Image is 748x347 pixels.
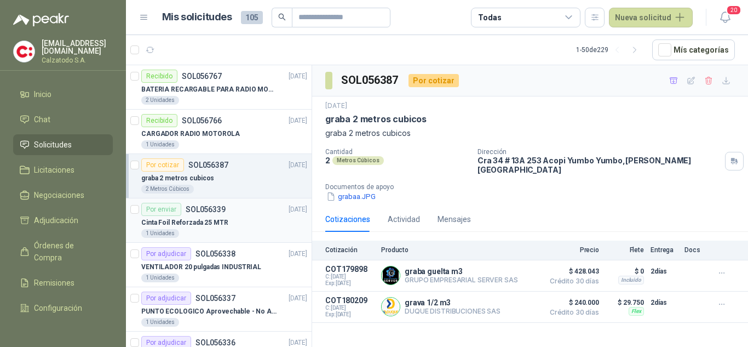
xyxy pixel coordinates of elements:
p: Precio [544,246,599,254]
div: Actividad [388,213,420,225]
div: 2 Metros Cúbicos [141,185,194,194]
p: [DATE] [289,293,307,304]
p: 2 días [651,296,678,309]
p: 2 días [651,265,678,278]
span: $ 240.000 [544,296,599,309]
a: Órdenes de Compra [13,235,113,268]
div: 2 Unidades [141,96,179,105]
p: SOL056336 [195,339,235,346]
div: 1 Unidades [141,318,179,327]
a: Adjudicación [13,210,113,231]
a: Solicitudes [13,134,113,155]
p: [DATE] [289,249,307,259]
div: Flex [629,307,644,316]
span: C: [DATE] [325,305,375,311]
div: 1 Unidades [141,229,179,238]
a: Por cotizarSOL056387[DATE] graba 2 metros cubicos2 Metros Cúbicos [126,154,312,198]
img: Company Logo [14,41,34,62]
p: BATERIA RECARGABLE PARA RADIO MOTOROLA [141,84,278,95]
p: SOL056338 [195,250,235,258]
a: RecibidoSOL056767[DATE] BATERIA RECARGABLE PARA RADIO MOTOROLA2 Unidades [126,65,312,110]
a: Negociaciones [13,185,113,206]
p: [DATE] [289,204,307,215]
span: 105 [241,11,263,24]
p: CARGADOR RADIO MOTOROLA [141,129,240,139]
span: Órdenes de Compra [34,240,102,264]
p: graba 2 metros cubicos [141,173,214,184]
button: grabaa.JPG [325,191,377,202]
span: Licitaciones [34,164,74,176]
span: Chat [34,113,50,126]
span: Exp: [DATE] [325,280,375,287]
p: Cinta Foil Reforzada 25 MTR [141,218,228,228]
p: graba guelta m3 [405,267,518,276]
h1: Mis solicitudes [162,9,232,25]
span: Crédito 30 días [544,278,599,285]
p: SOL056766 [182,117,222,124]
p: SOL056387 [188,161,228,169]
p: PUNTO ECOLOGICO Aprovechable - No Aprovechable 20Litros Blanco - Negro [141,306,278,317]
span: 20 [726,5,741,15]
span: search [278,13,286,21]
p: [DATE] [289,116,307,126]
p: Dirección [477,148,721,156]
p: grava 1/2 m3 [405,298,500,307]
p: Calzatodo S.A. [42,57,113,64]
p: $ 0 [606,265,644,278]
p: GRUPO EMPRESARIAL SERVER SAS [405,276,518,284]
a: Inicio [13,84,113,105]
div: Por cotizar [141,158,184,172]
span: Crédito 30 días [544,309,599,316]
div: Por adjudicar [141,292,191,305]
a: Licitaciones [13,160,113,180]
span: Solicitudes [34,139,72,151]
div: Todas [478,12,501,24]
p: Docs [684,246,706,254]
p: Cantidad [325,148,469,156]
div: 1 Unidades [141,274,179,282]
img: Company Logo [382,266,400,285]
div: Recibido [141,70,177,83]
a: Remisiones [13,272,113,293]
div: Por adjudicar [141,247,191,260]
a: Configuración [13,298,113,318]
button: Nueva solicitud [609,8,693,27]
h3: SOL056387 [341,72,400,89]
img: Logo peakr [13,13,69,26]
p: Flete [606,246,644,254]
span: Configuración [34,302,82,314]
p: [DATE] [289,160,307,170]
p: SOL056767 [182,72,222,80]
p: graba 2 metros cubicos [325,127,735,139]
div: Mensajes [438,213,471,225]
span: $ 428.043 [544,265,599,278]
p: Cotización [325,246,375,254]
a: Chat [13,109,113,130]
p: Documentos de apoyo [325,183,744,191]
span: Exp: [DATE] [325,311,375,318]
div: Recibido [141,114,177,127]
p: [DATE] [325,101,347,111]
span: Remisiones [34,277,74,289]
p: $ 29.750 [606,296,644,309]
span: Negociaciones [34,189,84,201]
div: 1 - 50 de 229 [576,41,643,59]
a: RecibidoSOL056766[DATE] CARGADOR RADIO MOTOROLA1 Unidades [126,110,312,154]
div: Por enviar [141,203,181,216]
p: SOL056337 [195,294,235,302]
span: Inicio [34,88,51,100]
button: Mís categorías [652,39,735,60]
button: 20 [715,8,735,27]
span: Adjudicación [34,214,78,226]
div: 1 Unidades [141,140,179,149]
span: C: [DATE] [325,274,375,280]
a: Por enviarSOL056339[DATE] Cinta Foil Reforzada 25 MTR1 Unidades [126,198,312,243]
p: 2 [325,156,330,165]
p: COT179898 [325,265,375,274]
a: Por adjudicarSOL056338[DATE] VENTILADOR 20 pulgadas INDUSTRIAL1 Unidades [126,243,312,287]
div: Metros Cúbicos [332,156,384,165]
p: VENTILADOR 20 pulgadas INDUSTRIAL [141,262,261,272]
p: [DATE] [289,71,307,82]
p: graba 2 metros cubicos [325,113,427,125]
img: Company Logo [382,298,400,316]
